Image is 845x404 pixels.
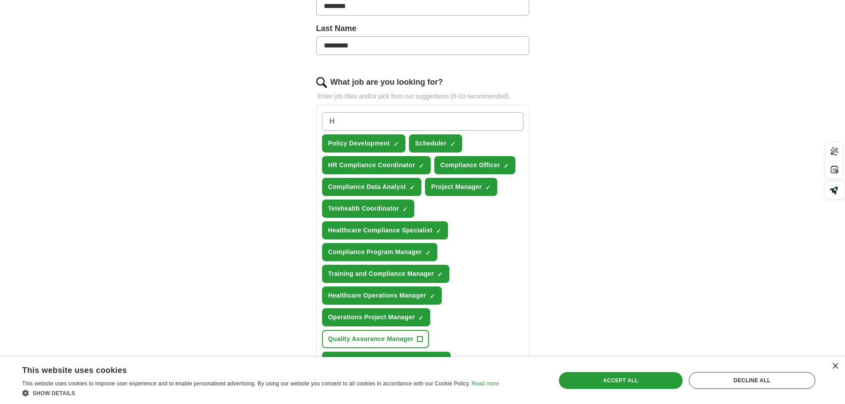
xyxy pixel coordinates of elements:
span: Project Manager [431,182,482,192]
div: Decline all [689,372,815,389]
span: ✓ [393,141,399,148]
span: Show details [33,390,75,396]
span: ✓ [430,293,435,300]
button: Compliance Program Manager✓ [322,243,437,261]
button: Healthcare Operations Manager✓ [322,286,442,305]
span: ✓ [485,184,491,191]
span: Training and Compliance Manager [328,269,434,278]
label: Last Name [316,23,529,35]
button: Telehealth Operations Coordinator✓ [322,352,451,370]
span: Compliance Program Manager [328,247,422,257]
span: Compliance Data Analyst [328,182,406,192]
label: What job are you looking for? [330,76,443,88]
button: HR Compliance Coordinator✓ [322,156,431,174]
button: Telehealth Coordinator✓ [322,200,415,218]
a: Read more, opens a new window [472,380,499,387]
p: Enter job titles and/or pick from our suggestions (6-10 recommended) [316,92,529,101]
button: Scheduler✓ [409,134,462,153]
span: ✓ [419,162,424,169]
button: Policy Development✓ [322,134,405,153]
span: ✓ [409,184,415,191]
div: Accept all [559,372,683,389]
button: Training and Compliance Manager✓ [322,265,450,283]
div: This website uses cookies [22,362,477,376]
span: ✓ [436,227,441,235]
button: Project Manager✓ [425,178,497,196]
span: Quality Assurance Manager [328,334,414,344]
span: Telehealth Operations Coordinator [328,356,436,365]
button: Operations Project Manager✓ [322,308,431,326]
span: ✓ [503,162,509,169]
span: ✓ [450,141,456,148]
span: ✓ [402,206,408,213]
span: Compliance Officer [440,161,500,170]
input: Type a job title and press enter [322,112,523,131]
div: Show details [22,388,499,397]
span: Policy Development [328,139,390,148]
button: Healthcare Compliance Specialist✓ [322,221,448,239]
span: HR Compliance Coordinator [328,161,415,170]
span: This website uses cookies to improve user experience and to enable personalised advertising. By u... [22,380,470,387]
button: Compliance Data Analyst✓ [322,178,422,196]
span: Healthcare Operations Manager [328,291,426,300]
span: Healthcare Compliance Specialist [328,226,432,235]
div: Close [832,363,838,370]
span: Operations Project Manager [328,313,415,322]
span: ✓ [437,271,443,278]
img: search.png [316,77,327,88]
span: Telehealth Coordinator [328,204,399,213]
span: ✓ [425,249,431,256]
span: ✓ [418,314,424,322]
span: Scheduler [415,139,447,148]
button: Quality Assurance Manager [322,330,429,348]
button: Compliance Officer✓ [434,156,516,174]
